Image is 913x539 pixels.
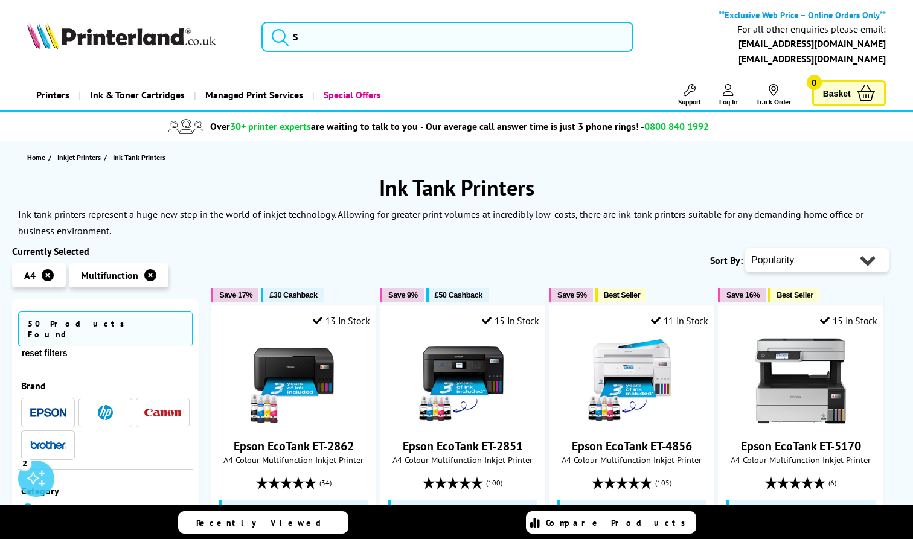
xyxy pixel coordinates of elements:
[486,471,502,494] span: (100)
[98,405,113,420] img: HP
[738,37,886,49] a: [EMAIL_ADDRESS][DOMAIN_NAME]
[248,336,339,426] img: Epson EcoTank ET-2862
[319,471,332,494] span: (34)
[194,80,312,110] a: Managed Print Services
[828,471,836,494] span: (6)
[57,151,101,164] span: Inkjet Printers
[546,517,692,528] span: Compare Products
[30,441,66,449] img: Brother
[217,454,370,465] span: A4 Colour Multifunction Inkjet Printer
[820,314,877,327] div: 15 In Stock
[526,511,696,534] a: Compare Products
[18,456,31,470] div: 2
[549,288,592,302] button: Save 5%
[24,269,36,281] span: A4
[81,269,138,281] span: Multifunction
[604,290,641,299] span: Best Seller
[113,153,165,162] span: Ink Tank Printers
[90,80,185,110] span: Ink & Toner Cartridges
[27,404,70,421] button: Epson
[380,288,423,302] button: Save 9%
[586,336,677,426] img: Epson EcoTank ET-4856
[417,416,508,429] a: Epson EcoTank ET-2851
[777,290,813,299] span: Best Seller
[269,290,317,299] span: £30 Cashback
[435,290,482,299] span: £50 Cashback
[21,485,190,497] div: Category
[756,84,791,106] a: Track Order
[178,511,348,534] a: Recently Viewed
[755,336,846,426] img: Epson EcoTank ET-5170
[557,290,586,299] span: Save 5%
[586,416,677,429] a: Epson EcoTank ET-4856
[823,85,851,101] span: Basket
[417,336,508,426] img: Epson EcoTank ET-2851
[27,437,70,453] button: Brother
[248,416,339,429] a: Epson EcoTank ET-2862
[719,9,886,21] b: **Exclusive Web Price – Online Orders Only**
[84,404,127,421] button: HP
[18,348,71,359] button: reset filters
[726,290,760,299] span: Save 16%
[426,288,489,302] button: £50 Cashback
[144,409,181,416] img: Canon
[482,314,539,327] div: 15 In Stock
[556,454,708,465] span: A4 Colour Multifunction Inkjet Printer
[27,80,78,110] a: Printers
[211,288,258,302] button: Save 17%
[210,120,418,132] span: Over are waiting to talk to you
[12,245,199,257] div: Currently Selected
[595,288,647,302] button: Best Seller
[312,80,390,110] a: Special Offers
[388,290,417,299] span: Save 9%
[234,438,354,454] a: Epson EcoTank ET-2862
[812,80,886,106] a: Basket 0
[27,22,246,51] a: Printerland Logo
[27,22,216,49] img: Printerland Logo
[21,380,190,392] div: Brand
[718,288,766,302] button: Save 16%
[57,151,104,164] a: Inkjet Printers
[572,438,692,454] a: Epson EcoTank ET-4856
[27,151,48,164] a: Home
[261,288,323,302] button: £30 Cashback
[219,290,252,299] span: Save 17%
[644,120,709,132] span: 0800 840 1992
[141,404,184,421] button: Canon
[655,471,671,494] span: (105)
[651,314,708,327] div: 11 In Stock
[807,75,822,90] span: 0
[230,120,311,132] span: 30+ printer experts
[710,254,743,266] span: Sort By:
[737,24,886,35] div: For all other enquiries please email:
[30,408,66,417] img: Epson
[18,311,193,346] span: 50 Products Found
[678,97,701,106] span: Support
[768,288,819,302] button: Best Seller
[261,22,633,52] input: S
[678,84,701,106] a: Support
[741,438,861,454] a: Epson EcoTank ET-5170
[196,517,333,528] span: Recently Viewed
[12,173,901,202] h1: Ink Tank Printers
[18,208,863,237] p: Ink tank printers represent a huge new step in the world of inkjet technology. Allowing for great...
[39,503,153,514] span: Multifunction
[403,438,523,454] a: Epson EcoTank ET-2851
[313,314,370,327] div: 13 In Stock
[725,454,877,465] span: A4 Colour Multifunction Inkjet Printer
[738,53,886,65] a: [EMAIL_ADDRESS][DOMAIN_NAME]
[78,80,194,110] a: Ink & Toner Cartridges
[755,416,846,429] a: Epson EcoTank ET-5170
[719,97,738,106] span: Log In
[386,454,539,465] span: A4 Colour Multifunction Inkjet Printer
[420,120,709,132] span: - Our average call answer time is just 3 phone rings! -
[719,84,738,106] a: Log In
